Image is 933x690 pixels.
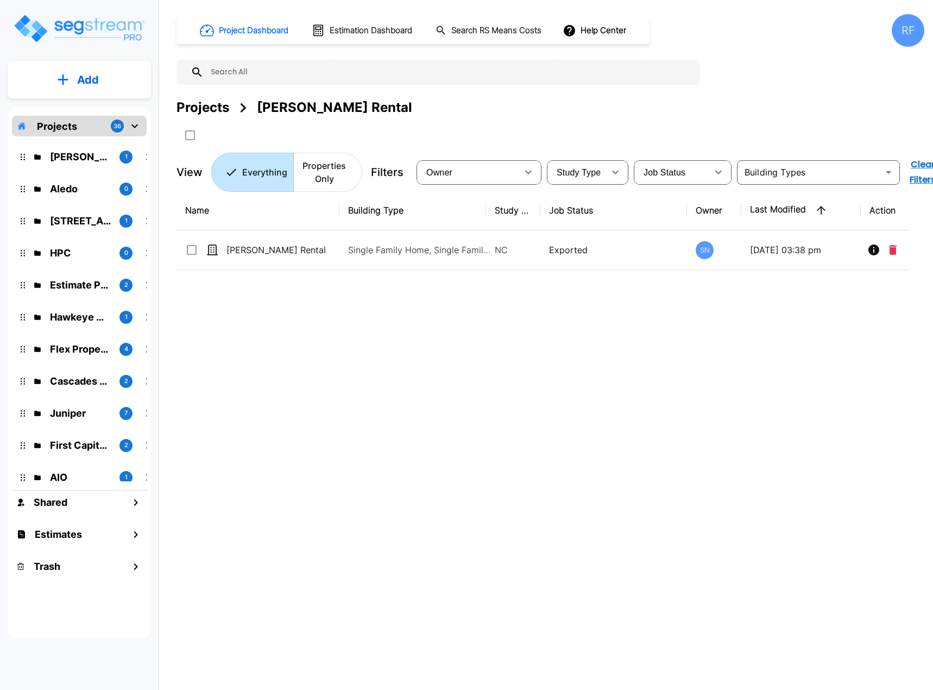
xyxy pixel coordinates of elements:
p: Add [77,72,99,88]
p: 4 [124,344,128,354]
p: Juniper [50,406,111,421]
p: Projects [37,119,77,134]
p: Estimate Property [50,278,111,292]
input: Search All [204,60,695,85]
p: 2 [124,441,128,450]
button: Help Center [560,20,631,41]
p: 36 [114,122,121,131]
p: Exported [549,243,678,256]
h1: Project Dashboard [219,24,288,37]
div: [PERSON_NAME] Rental [257,98,412,117]
p: 7 [124,409,128,418]
button: Info [863,239,885,261]
button: Open [881,165,896,180]
h1: Search RS Means Costs [451,24,541,37]
p: NC [495,243,532,256]
p: Hawkeye Medical LLC [50,310,111,324]
p: [DATE] 03:38 pm [750,243,852,256]
h1: Shared [34,495,67,510]
th: Job Status [540,191,687,230]
p: 1 [125,216,128,225]
div: RF [892,14,924,47]
th: Name [176,191,339,230]
p: [PERSON_NAME] Rental [226,243,335,256]
button: Everything [211,153,294,192]
p: Properties Only [300,159,349,185]
p: AIO [50,470,111,485]
th: Owner [687,191,741,230]
div: Projects [176,98,229,117]
p: Everything [242,166,287,179]
input: Building Types [740,165,879,180]
button: Search RS Means Costs [431,20,547,41]
p: Kessler Rental [50,149,111,164]
p: Flex Properties [50,342,111,356]
p: First Capital Advisors [50,438,111,453]
p: Cascades Cover Two LLC [50,374,111,388]
p: 2 [124,280,128,290]
span: Study Type [557,168,601,177]
h1: Trash [34,559,60,574]
p: View [176,164,203,180]
button: Delete [885,239,901,261]
p: 0 [124,248,128,258]
p: 1 [125,312,128,322]
p: 138 Polecat Lane [50,214,111,228]
button: Estimation Dashboard [307,19,418,42]
p: 2 [124,377,128,386]
p: 0 [124,184,128,193]
img: Logo [12,13,146,44]
span: Job Status [644,168,685,177]
th: Action [861,191,931,230]
button: Properties Only [293,153,362,192]
div: SN [696,241,714,259]
th: Last Modified [741,191,861,230]
p: Single Family Home, Single Family Home Site [348,243,495,256]
button: More-Options [901,239,923,261]
div: Select [419,157,518,187]
span: Owner [426,168,452,177]
button: Project Dashboard [196,18,294,42]
p: 1 [125,473,128,482]
button: SelectAll [179,124,201,146]
th: Building Type [339,191,486,230]
div: Select [636,157,708,187]
h1: Estimation Dashboard [330,24,412,37]
button: Add [8,64,151,96]
p: HPC [50,246,111,260]
div: Select [549,157,604,187]
h1: Estimates [35,527,82,542]
p: 1 [125,152,128,161]
p: Filters [371,164,404,180]
th: Study Type [486,191,540,230]
div: Platform [211,153,362,192]
p: Aledo [50,181,111,196]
